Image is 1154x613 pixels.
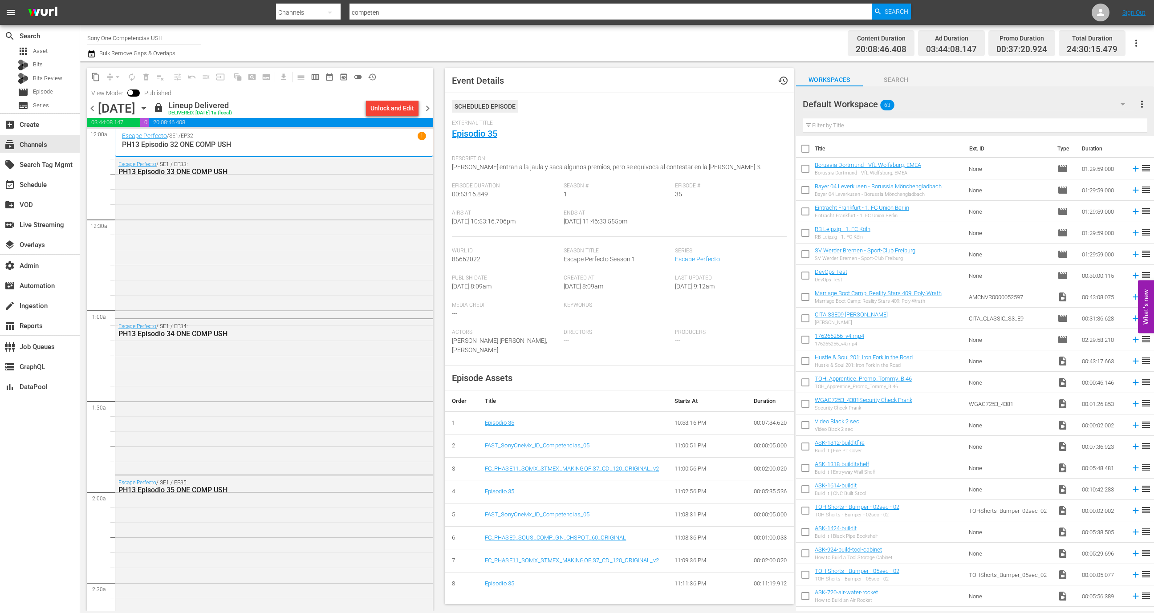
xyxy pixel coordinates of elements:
span: Ends At [564,210,671,217]
td: WGAG7253_4381 [965,393,1054,414]
svg: Add to Schedule [1131,164,1141,174]
div: Build It | Entryway Wall Shelf [815,469,875,475]
span: reorder [1141,505,1151,516]
span: Actors [452,329,559,336]
th: Duration [1077,136,1130,161]
div: Eintracht Frankfurt - 1. FC Union Berlin [815,213,909,219]
th: Type [1052,136,1077,161]
a: FC_PHASE11_SOMX_STMEX_MAKINGOF S7_CD_120_ORIGINAL_v2 [485,465,659,472]
span: Week Calendar View [308,70,322,84]
span: date_range_outlined [325,73,334,81]
span: View Backup [337,70,351,84]
td: None [965,436,1054,457]
span: [DATE] 8:09am [564,283,603,290]
span: [DATE] 10:53:16.706pm [452,218,516,225]
span: Series [675,248,782,255]
span: Channels [4,139,15,150]
div: Video Black 2 sec [815,426,859,432]
td: 00:43:17.663 [1078,350,1127,372]
span: reorder [1141,419,1151,430]
a: 176265256_v4.mp4 [815,333,864,339]
span: Series [18,100,28,111]
td: None [965,265,1054,286]
span: Bulk Remove Gaps & Overlaps [98,50,175,57]
a: Episodio 35 [485,488,515,495]
span: Video [1057,463,1068,473]
a: Borussia Dortmund - VfL Wolfsburg, EMEA [815,162,921,168]
td: 01:29:59.000 [1078,244,1127,265]
span: Overlays [4,240,15,250]
a: FC_PHASE9_SOUS_COMP_GN_CHSPOT_60_ORIGINAL [485,534,626,541]
span: Episode [1057,163,1068,174]
span: Airs At [452,210,559,217]
td: 00:07:36.923 [1078,436,1127,457]
a: FAST_SonyOneMx_ID_Competencias_05 [485,442,590,449]
a: FAST_SonyOneMx_ID_Competencias_05 [485,603,590,609]
span: Fill episodes with ad slates [199,70,213,84]
span: Media Credit [452,302,559,309]
span: Episode Duration [452,183,559,190]
div: PH13 Episodio 33 ONE COMP USH [118,167,383,176]
div: PH13 Episodio 34 ONE COMP USH [118,329,383,338]
p: PH13 Episodio 32 ONE COMP USH [122,140,426,149]
div: Lineup Delivered [168,101,232,110]
div: / SE1 / EP35: [118,479,383,494]
a: Video Black 2 sec [815,418,859,425]
td: 11:08:36 PM [667,526,747,549]
a: ASK-1318-builditshelf [815,461,869,467]
span: 20:08:46.408 [149,118,433,127]
td: None [965,201,1054,222]
span: Create Series Block [259,70,273,84]
th: Title [815,136,964,161]
span: Automation [4,280,15,291]
a: Bayer 04 Leverkusen - Borussia Mönchengladbach [815,183,942,190]
a: ASK-720-air-water-rocket [815,589,878,596]
td: 00:01:26.853 [1078,393,1127,414]
td: 1 [445,411,478,434]
a: Escape Perfecto [118,161,156,167]
div: TOH Shorts - Bumper - 02sec - 02 [815,512,899,518]
span: reorder [1141,377,1151,387]
span: Episode [1057,227,1068,238]
span: Create Search Block [245,70,259,84]
span: Search [4,31,15,41]
td: 00:05:35.536 [747,480,794,503]
svg: Add to Schedule [1131,420,1141,430]
p: / [167,133,169,139]
span: Workspaces [796,74,863,85]
span: Video [1057,527,1068,537]
td: TOHShorts_Bumper_02sec_02 [965,500,1054,521]
span: [DATE] 9:12am [675,283,715,290]
span: Description: [452,155,782,162]
td: 11:02:56 PM [667,480,747,503]
td: 00:43:08.075 [1078,286,1127,308]
a: Episodio 35 [452,128,497,139]
a: ASK-1614-buildit [815,482,857,489]
span: reorder [1141,398,1151,409]
span: VOD [4,199,15,210]
td: None [965,179,1054,201]
td: 2 [445,434,478,458]
span: Job Queues [4,341,15,352]
span: 1 [564,191,567,198]
td: None [965,372,1054,393]
span: 35 [675,191,682,198]
td: 01:29:59.000 [1078,222,1127,244]
div: [PERSON_NAME] [815,320,888,325]
span: menu [5,7,16,18]
td: None [965,158,1054,179]
td: 00:05:29.696 [1078,543,1127,564]
span: Event History [778,75,788,86]
span: more_vert [1137,99,1147,110]
p: SE1 / [169,133,181,139]
svg: Add to Schedule [1131,356,1141,366]
div: RB Leipzig - 1. FC Köln [815,234,870,240]
span: Video [1057,420,1068,430]
td: 00:00:02.002 [1078,414,1127,436]
div: Security Check Prank [815,405,912,411]
span: toggle_off [354,73,362,81]
span: Wurl Id [452,248,559,255]
span: Series [33,101,49,110]
div: [DATE] [98,101,135,116]
span: DataPool [4,382,15,392]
